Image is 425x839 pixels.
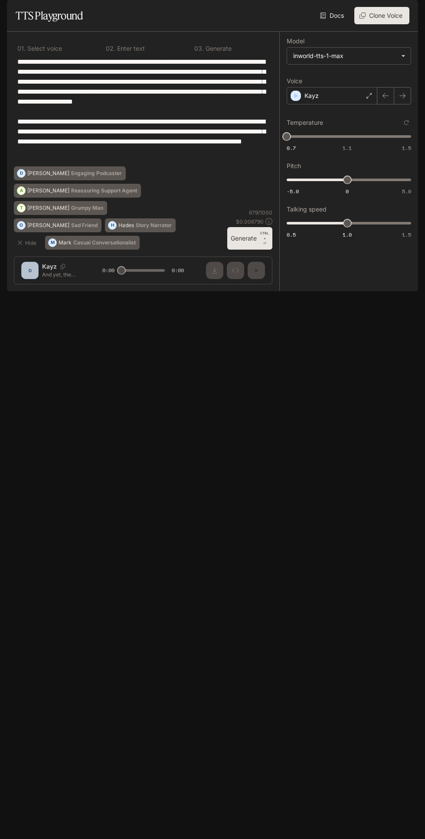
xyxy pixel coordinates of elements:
[260,231,269,241] p: CTRL +
[287,78,302,84] p: Voice
[73,240,136,245] p: Casual Conversationalist
[14,236,42,250] button: Hide
[71,171,122,176] p: Engaging Podcaster
[14,201,107,215] button: T[PERSON_NAME]Grumpy Man
[27,205,69,211] p: [PERSON_NAME]
[287,38,304,44] p: Model
[194,46,204,52] p: 0 3 .
[287,206,327,212] p: Talking speed
[204,46,232,52] p: Generate
[27,171,69,176] p: [PERSON_NAME]
[16,7,83,24] h1: TTS Playground
[27,223,69,228] p: [PERSON_NAME]
[293,52,397,60] div: inworld-tts-1-max
[71,223,98,228] p: Sad Friend
[287,120,323,126] p: Temperature
[49,236,56,250] div: M
[402,231,411,238] span: 1.5
[260,231,269,246] p: ⏎
[118,223,134,228] p: Hades
[402,188,411,195] span: 5.0
[17,184,25,198] div: A
[287,144,296,152] span: 0.7
[227,227,272,250] button: GenerateCTRL +⏎
[287,163,301,169] p: Pitch
[26,46,62,52] p: Select voice
[105,218,176,232] button: HHadesStory Narrator
[59,240,72,245] p: Mark
[115,46,145,52] p: Enter text
[71,205,103,211] p: Grumpy Man
[17,201,25,215] div: T
[236,218,264,225] p: $ 0.006790
[346,188,349,195] span: 0
[287,48,411,64] div: inworld-tts-1-max
[27,188,69,193] p: [PERSON_NAME]
[7,4,22,20] button: open drawer
[136,223,172,228] p: Story Narrator
[17,46,26,52] p: 0 1 .
[318,7,347,24] a: Docs
[343,144,352,152] span: 1.1
[14,218,101,232] button: O[PERSON_NAME]Sad Friend
[71,188,137,193] p: Reassuring Support Agent
[343,231,352,238] span: 1.0
[287,231,296,238] span: 0.5
[45,236,140,250] button: MMarkCasual Conversationalist
[287,188,299,195] span: -5.0
[402,144,411,152] span: 1.5
[402,118,411,127] button: Reset to default
[108,218,116,232] div: H
[304,91,319,100] p: Kayz
[17,218,25,232] div: O
[14,184,141,198] button: A[PERSON_NAME]Reassuring Support Agent
[14,166,126,180] button: D[PERSON_NAME]Engaging Podcaster
[17,166,25,180] div: D
[354,7,409,24] button: Clone Voice
[106,46,115,52] p: 0 2 .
